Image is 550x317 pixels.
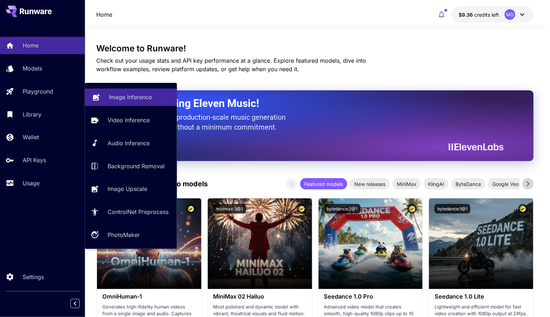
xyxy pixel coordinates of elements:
[488,180,523,188] span: Google Veo
[85,203,177,221] a: ControlNet Preprocess
[297,204,306,214] button: Certified Model – Vetted for best performance and includes a commercial license.
[505,9,515,20] div: MD
[452,6,534,23] button: $9.36266
[97,10,113,19] nav: breadcrumb
[114,112,291,132] p: The only way to get production-scale music generation from Eleven Labs without a minimum commitment.
[97,44,534,53] h3: Welcome to Runware!
[429,198,533,289] img: alt
[85,135,177,152] a: Audio Inference
[451,180,485,188] span: ByteDance
[300,180,347,188] span: Featured models
[23,273,44,281] p: Settings
[319,198,423,289] img: alt
[474,12,499,18] span: credits left
[324,293,417,300] h3: Seedance 1.0 Pro
[459,11,499,18] div: $9.36266
[350,180,390,188] span: New releases
[76,297,85,310] div: Collapse sidebar
[85,112,177,129] a: Video Inference
[23,41,39,50] p: Home
[97,57,366,73] span: Check out your usage stats and API key performance at a glance. Explore featured models, dive int...
[114,97,499,110] h2: Now Supporting Eleven Music!
[85,226,177,244] a: PhotoMaker
[108,185,147,193] p: Image Upscale
[97,10,113,19] p: Home
[108,139,150,147] p: Audio Inference
[109,93,152,101] p: Image Inference
[424,180,448,188] span: KlingAI
[108,208,168,216] p: ControlNet Preprocess
[186,204,196,214] button: Certified Model – Vetted for best performance and includes a commercial license.
[213,204,246,214] button: minimax:3@1
[103,293,196,300] h3: OmniHuman‑1
[85,180,177,198] a: Image Upscale
[23,87,53,96] p: Playground
[23,133,39,141] p: Wallet
[85,89,177,106] a: Image Inference
[208,198,312,289] img: alt
[435,293,528,300] h3: Seedance 1.0 Lite
[23,110,41,119] p: Library
[23,179,40,187] p: Usage
[23,156,46,164] p: API Keys
[70,299,80,308] button: Collapse sidebar
[459,12,474,18] span: $9.36
[85,157,177,175] a: Background Removal
[213,293,306,300] h3: MiniMax 02 Hailuo
[435,204,470,214] button: bytedance:1@1
[407,204,417,214] button: Certified Model – Vetted for best performance and includes a commercial license.
[108,162,165,170] p: Background Removal
[108,231,140,239] p: PhotoMaker
[324,204,361,214] button: bytedance:2@1
[518,204,528,214] button: Certified Model – Vetted for best performance and includes a commercial license.
[23,64,42,73] p: Models
[108,116,150,124] p: Video Inference
[393,180,421,188] span: MiniMax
